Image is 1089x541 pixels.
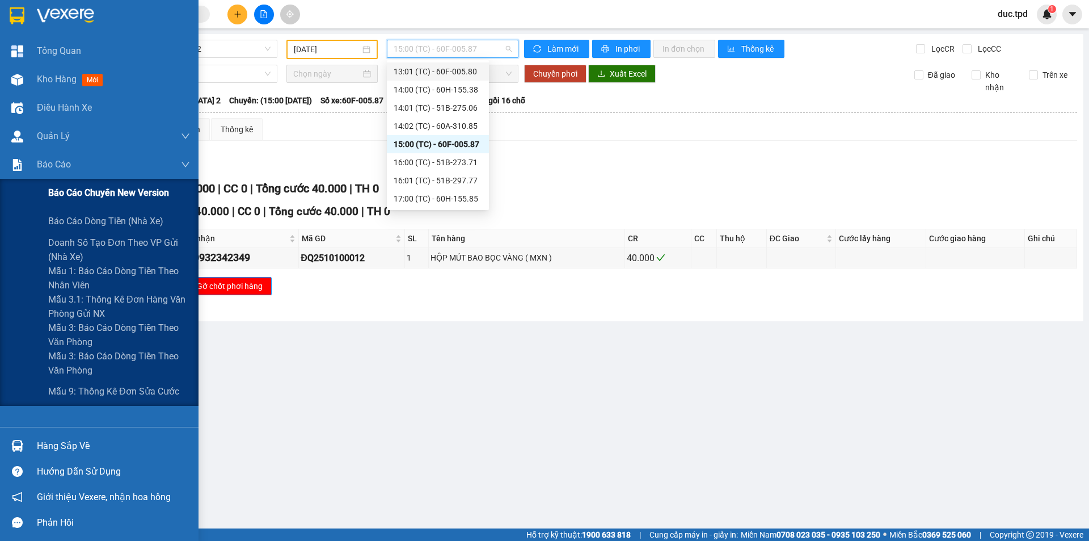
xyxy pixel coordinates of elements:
[394,83,482,96] div: 14:00 (TC) - 60H-155.38
[524,65,586,83] button: Chuyển phơi
[254,5,274,24] button: file-add
[741,43,775,55] span: Thống kê
[37,463,190,480] div: Hướng dẫn sử dụng
[770,232,824,245] span: ĐC Giao
[221,123,253,136] div: Thống kê
[926,229,1024,248] th: Cước giao hàng
[405,229,429,248] th: SL
[355,182,379,195] span: TH 0
[299,248,405,268] td: ĐQ2510100012
[430,251,622,264] div: HỘP MÚT BAO BỌC VÀNG ( MXN )
[229,94,312,107] span: Chuyến: (15:00 [DATE])
[394,192,482,205] div: 17:00 (TC) - 60H-155.85
[639,529,641,541] span: |
[37,490,171,504] span: Giới thiệu Vexere, nhận hoa hồng
[1050,5,1054,13] span: 1
[973,43,1003,55] span: Lọc CC
[175,277,272,295] button: unlockGỡ chốt phơi hàng
[294,43,360,56] input: 10/10/2025
[627,251,689,265] div: 40.000
[10,7,24,24] img: logo-vxr
[394,40,512,57] span: 15:00 (TC) - 60F-005.87
[615,43,641,55] span: In phơi
[349,182,352,195] span: |
[320,94,383,107] span: Số xe: 60F-005.87
[394,120,482,132] div: 14:02 (TC) - 60A-310.85
[12,466,23,477] span: question-circle
[394,138,482,150] div: 15:00 (TC) - 60F-005.87
[37,157,71,171] span: Báo cáo
[171,250,297,266] div: nam 0932342349
[407,251,427,264] div: 1
[256,182,347,195] span: Tổng cước 40.000
[922,530,971,539] strong: 0369 525 060
[181,132,190,141] span: down
[429,229,624,248] th: Tên hàng
[1048,5,1056,13] sup: 1
[361,205,364,218] span: |
[37,44,81,58] span: Tổng Quan
[1025,229,1077,248] th: Ghi chú
[301,251,403,265] div: ĐQ2510100012
[727,45,737,54] span: bar-chart
[172,232,288,245] span: Người nhận
[11,74,23,86] img: warehouse-icon
[592,40,651,58] button: printerIn phơi
[989,7,1037,21] span: duc.tpd
[367,205,390,218] span: TH 0
[394,102,482,114] div: 14:01 (TC) - 51B-275.06
[11,131,23,142] img: warehouse-icon
[927,43,956,55] span: Lọc CR
[718,40,784,58] button: bar-chartThống kê
[717,229,767,248] th: Thu hộ
[776,530,880,539] strong: 0708 023 035 - 0935 103 250
[1042,9,1052,19] img: icon-new-feature
[48,384,179,399] span: Mẫu 9: Thống kê đơn sửa cước
[394,156,482,169] div: 16:00 (TC) - 51B-273.71
[48,236,190,264] span: Doanh số tạo đơn theo VP gửi (nhà xe)
[883,532,887,537] span: ⚪️
[11,159,23,171] img: solution-icon
[232,205,235,218] span: |
[269,205,358,218] span: Tổng cước 40.000
[48,349,190,378] span: Mẫu 3: Báo cáo dòng tiền theo văn phòng
[302,232,393,245] span: Mã GD
[889,529,971,541] span: Miền Bắc
[653,40,715,58] button: In đơn chọn
[181,160,190,169] span: down
[524,40,589,58] button: syncLàm mới
[227,5,247,24] button: plus
[234,10,242,18] span: plus
[48,292,190,321] span: Mẫu 3.1: Thống kê đơn hàng văn phòng gửi NX
[179,205,229,218] span: CR 40.000
[691,229,717,248] th: CC
[1067,9,1078,19] span: caret-down
[625,229,691,248] th: CR
[533,45,543,54] span: sync
[37,514,190,531] div: Phản hồi
[223,182,247,195] span: CC 0
[37,74,77,85] span: Kho hàng
[923,69,960,81] span: Đã giao
[260,10,268,18] span: file-add
[48,264,190,292] span: Mẫu 1: Báo cáo dòng tiền theo nhân viên
[394,65,482,78] div: 13:01 (TC) - 60F-005.80
[238,205,260,218] span: CC 0
[656,253,665,262] span: check
[11,45,23,57] img: dashboard-icon
[588,65,656,83] button: downloadXuất Excel
[1038,69,1072,81] span: Trên xe
[649,529,738,541] span: Cung cấp máy in - giấy in:
[526,529,631,541] span: Hỗ trợ kỹ thuật:
[82,74,103,86] span: mới
[37,129,70,143] span: Quản Lý
[981,69,1020,94] span: Kho nhận
[610,68,647,80] span: Xuất Excel
[197,280,263,292] span: Gỡ chốt phơi hàng
[547,43,580,55] span: Làm mới
[48,321,190,349] span: Mẫu 3: Báo cáo dòng tiền theo văn phòng
[293,68,361,80] input: Chọn ngày
[12,517,23,528] span: message
[1062,5,1082,24] button: caret-down
[280,5,300,24] button: aim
